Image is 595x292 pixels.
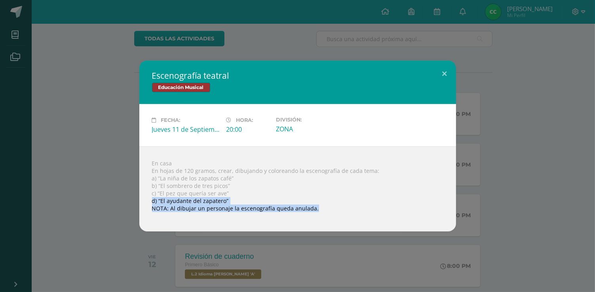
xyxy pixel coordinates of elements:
[276,117,344,123] label: División:
[276,125,344,133] div: ZONA
[161,117,181,123] span: Fecha:
[152,125,220,134] div: Jueves 11 de Septiembre
[139,146,456,231] div: En casa En hojas de 120 gramos, crear, dibujando y coloreando la escenografía de cada tema: a) “L...
[226,125,270,134] div: 20:00
[236,117,253,123] span: Hora:
[152,70,443,81] h2: Escenografía teatral
[433,61,456,87] button: Close (Esc)
[152,83,210,92] span: Educación Musical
